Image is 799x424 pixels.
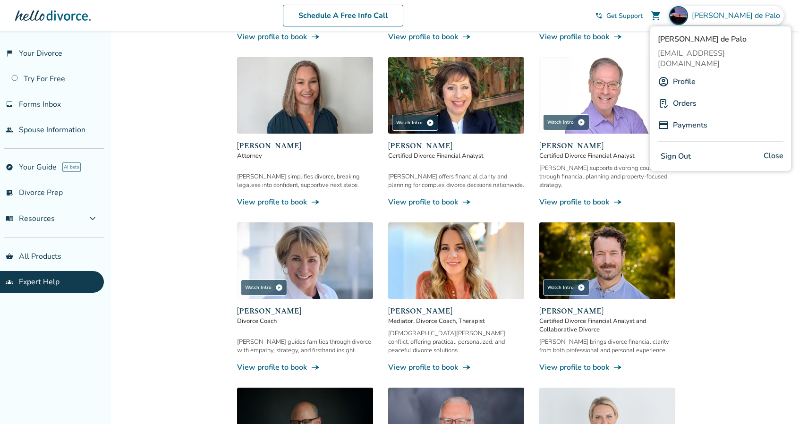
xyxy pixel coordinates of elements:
[87,213,98,224] span: expand_more
[237,197,373,207] a: View profile to bookline_end_arrow_notch
[539,57,675,134] img: Jeff Landers
[392,115,438,131] div: Watch Intro
[764,150,783,163] span: Close
[6,215,13,222] span: menu_book
[237,140,373,152] span: [PERSON_NAME]
[543,114,589,130] div: Watch Intro
[6,253,13,260] span: shopping_basket
[388,362,524,373] a: View profile to bookline_end_arrow_notch
[237,362,373,373] a: View profile to bookline_end_arrow_notch
[6,126,13,134] span: people
[658,34,783,44] span: [PERSON_NAME] de Palo
[237,152,373,160] span: Attorney
[595,12,603,19] span: phone_in_talk
[539,362,675,373] a: View profile to bookline_end_arrow_notch
[539,164,675,189] div: [PERSON_NAME] supports divorcing couples through financial planning and property-focused strategy.
[658,76,669,87] img: A
[539,32,675,42] a: View profile to bookline_end_arrow_notch
[613,197,622,207] span: line_end_arrow_notch
[388,32,524,42] a: View profile to bookline_end_arrow_notch
[658,119,669,131] img: P
[658,48,783,69] span: [EMAIL_ADDRESS][DOMAIN_NAME]
[388,57,524,134] img: Sandra Giudici
[283,5,403,26] a: Schedule A Free Info Call
[388,329,524,355] div: [DEMOGRAPHIC_DATA][PERSON_NAME] conflict, offering practical, personalized, and peaceful divorce ...
[311,32,320,42] span: line_end_arrow_notch
[658,150,694,163] button: Sign Out
[673,73,696,91] a: Profile
[237,32,373,42] a: View profile to bookline_end_arrow_notch
[752,379,799,424] iframe: Chat Widget
[658,98,669,109] img: P
[462,197,471,207] span: line_end_arrow_notch
[237,57,373,134] img: Desiree Howard
[539,140,675,152] span: [PERSON_NAME]
[6,278,13,286] span: groups
[539,152,675,160] span: Certified Divorce Financial Analyst
[6,163,13,171] span: explore
[539,222,675,299] img: John Duffy
[6,213,55,224] span: Resources
[237,338,373,355] div: [PERSON_NAME] guides families through divorce with empathy, strategy, and firsthand insight.
[543,280,589,296] div: Watch Intro
[275,284,283,291] span: play_circle
[692,10,784,21] span: [PERSON_NAME] de Palo
[578,284,585,291] span: play_circle
[669,6,688,25] img: Andrea Chan
[539,317,675,334] span: Certified Divorce Financial Analyst and Collaborative Divorce
[462,32,471,42] span: line_end_arrow_notch
[241,280,287,296] div: Watch Intro
[388,305,524,317] span: [PERSON_NAME]
[388,317,524,325] span: Mediator, Divorce Coach, Therapist
[6,101,13,108] span: inbox
[311,197,320,207] span: line_end_arrow_notch
[539,305,675,317] span: [PERSON_NAME]
[237,172,373,189] div: [PERSON_NAME] simplifies divorce, breaking legalese into confident, supportive next steps.
[62,162,81,172] span: AI beta
[388,172,524,189] div: [PERSON_NAME] offers financial clarity and planning for complex divorce decisions nationwide.
[673,94,697,112] a: Orders
[613,363,622,372] span: line_end_arrow_notch
[539,338,675,355] div: [PERSON_NAME] brings divorce financial clarity from both professional and personal experience.
[388,140,524,152] span: [PERSON_NAME]
[595,11,643,20] a: phone_in_talkGet Support
[388,222,524,299] img: Kristen Howerton
[650,10,662,21] span: shopping_cart
[606,11,643,20] span: Get Support
[237,222,373,299] img: Kim Goodman
[673,116,707,134] a: Payments
[388,152,524,160] span: Certified Divorce Financial Analyst
[388,197,524,207] a: View profile to bookline_end_arrow_notch
[237,317,373,325] span: Divorce Coach
[237,305,373,317] span: [PERSON_NAME]
[6,50,13,57] span: flag_2
[311,363,320,372] span: line_end_arrow_notch
[462,363,471,372] span: line_end_arrow_notch
[539,197,675,207] a: View profile to bookline_end_arrow_notch
[426,119,434,127] span: play_circle
[19,99,61,110] span: Forms Inbox
[613,32,622,42] span: line_end_arrow_notch
[6,189,13,196] span: list_alt_check
[578,119,585,126] span: play_circle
